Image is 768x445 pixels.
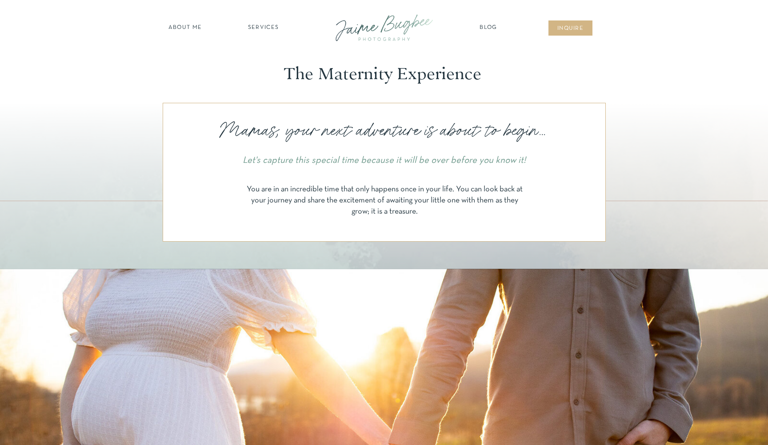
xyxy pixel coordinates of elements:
p: The Maternity Experience [284,64,484,84]
a: inqUIre [552,24,588,33]
a: Blog [477,24,500,32]
a: SERVICES [238,24,288,32]
p: Mamas, your next adventure is about to begin... [212,118,556,143]
i: Let's capture this special time because it will be over before you know it! [243,156,526,165]
p: You are in an incredible time that only happens once in your life. You can look back at your jour... [246,184,523,216]
a: about ME [166,24,204,32]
